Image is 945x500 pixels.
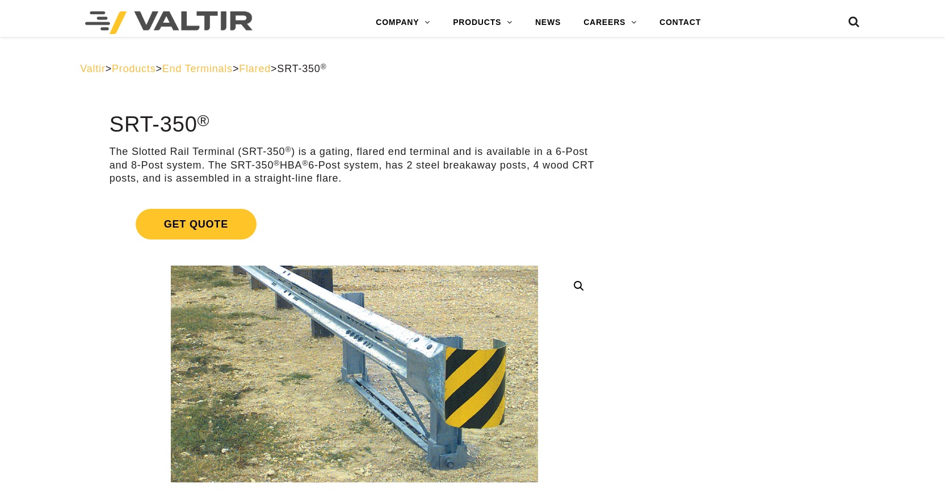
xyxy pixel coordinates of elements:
[110,195,599,253] a: Get Quote
[112,63,156,74] a: Products
[239,63,271,74] a: Flared
[648,11,712,34] a: CONTACT
[136,209,257,240] span: Get Quote
[524,11,572,34] a: NEWS
[364,11,442,34] a: COMPANY
[85,11,253,34] img: Valtir
[321,62,327,71] sup: ®
[572,11,648,34] a: CAREERS
[80,62,865,75] div: > > > >
[285,145,291,154] sup: ®
[162,63,233,74] a: End Terminals
[302,159,308,167] sup: ®
[110,113,599,137] h1: SRT-350
[442,11,524,34] a: PRODUCTS
[277,63,326,74] span: SRT-350
[198,111,210,129] sup: ®
[274,159,280,167] sup: ®
[80,63,105,74] a: Valtir
[110,145,599,185] p: The Slotted Rail Terminal (SRT-350 ) is a gating, flared end terminal and is available in a 6-Pos...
